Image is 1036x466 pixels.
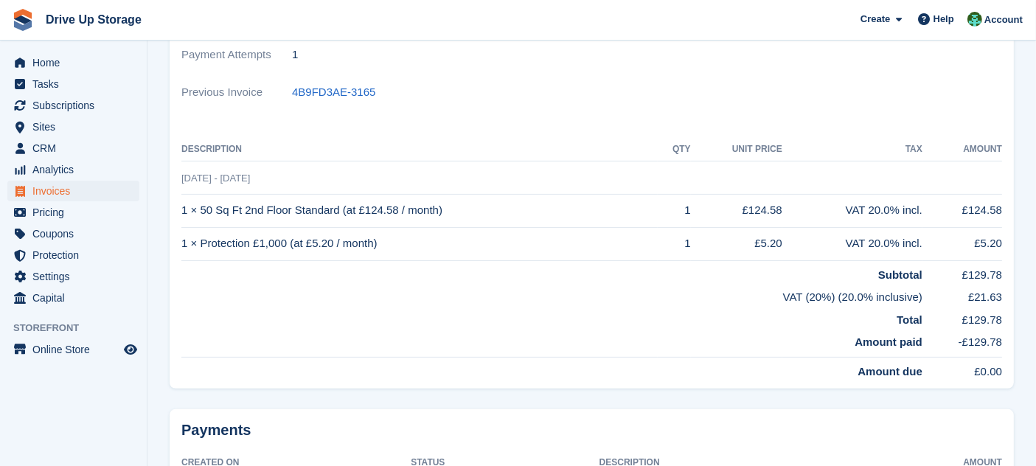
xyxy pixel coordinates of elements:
span: Online Store [32,339,121,360]
span: Pricing [32,202,121,223]
span: Protection [32,245,121,265]
a: Drive Up Storage [40,7,147,32]
a: menu [7,52,139,73]
span: Tasks [32,74,121,94]
a: menu [7,138,139,159]
span: Invoices [32,181,121,201]
span: Storefront [13,321,147,335]
th: Tax [782,138,922,161]
span: Coupons [32,223,121,244]
td: £0.00 [922,357,1002,380]
span: CRM [32,138,121,159]
a: menu [7,266,139,287]
td: £5.20 [691,227,782,260]
h2: Payments [181,421,1002,439]
td: 1 [658,194,691,227]
strong: Total [897,313,922,326]
a: menu [7,159,139,180]
strong: Subtotal [878,268,922,281]
a: menu [7,339,139,360]
a: menu [7,202,139,223]
img: stora-icon-8386f47178a22dfd0bd8f6a31ec36ba5ce8667c1dd55bd0f319d3a0aa187defe.svg [12,9,34,31]
td: £5.20 [922,227,1002,260]
span: Create [861,12,890,27]
td: £21.63 [922,283,1002,306]
div: VAT 20.0% incl. [782,235,922,252]
td: -£129.78 [922,328,1002,357]
span: Previous Invoice [181,84,292,101]
td: £124.58 [922,194,1002,227]
a: menu [7,288,139,308]
a: 4B9FD3AE-3165 [292,84,375,101]
td: 1 × Protection £1,000 (at £5.20 / month) [181,227,658,260]
th: Unit Price [691,138,782,161]
div: VAT 20.0% incl. [782,202,922,219]
th: QTY [658,138,691,161]
span: Home [32,52,121,73]
td: £124.58 [691,194,782,227]
a: menu [7,245,139,265]
a: Preview store [122,341,139,358]
a: menu [7,74,139,94]
span: Account [984,13,1023,27]
span: Payment Attempts [181,46,292,63]
td: 1 [658,227,691,260]
span: Subscriptions [32,95,121,116]
td: £129.78 [922,260,1002,283]
span: Sites [32,116,121,137]
span: Help [934,12,954,27]
span: 1 [292,46,298,63]
a: menu [7,116,139,137]
th: Amount [922,138,1002,161]
td: 1 × 50 Sq Ft 2nd Floor Standard (at £124.58 / month) [181,194,658,227]
span: Analytics [32,159,121,180]
a: menu [7,95,139,116]
span: [DATE] - [DATE] [181,173,250,184]
span: Settings [32,266,121,287]
td: VAT (20%) (20.0% inclusive) [181,283,922,306]
a: menu [7,181,139,201]
th: Description [181,138,658,161]
strong: Amount due [858,365,922,378]
img: Camille [967,12,982,27]
a: menu [7,223,139,244]
td: £129.78 [922,306,1002,329]
span: Capital [32,288,121,308]
strong: Amount paid [855,335,922,348]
